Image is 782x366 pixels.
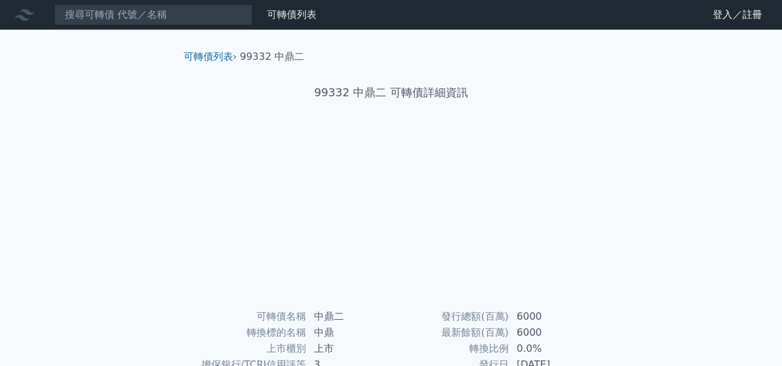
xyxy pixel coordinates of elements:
td: 6000 [509,309,594,325]
td: 中鼎 [307,325,391,341]
a: 登入／註冊 [703,5,772,25]
td: 最新餘額(百萬) [391,325,509,341]
td: 中鼎二 [307,309,391,325]
input: 搜尋可轉債 代號／名稱 [54,4,252,25]
a: 可轉債列表 [267,9,317,20]
a: 可轉債列表 [184,51,233,62]
td: 上市櫃別 [189,341,307,357]
li: 99332 中鼎二 [240,49,304,64]
td: 轉換標的名稱 [189,325,307,341]
td: 轉換比例 [391,341,509,357]
li: › [184,49,237,64]
td: 0.0% [509,341,594,357]
td: 6000 [509,325,594,341]
h1: 99332 中鼎二 可轉債詳細資訊 [174,84,609,101]
td: 發行總額(百萬) [391,309,509,325]
td: 上市 [307,341,391,357]
td: 可轉債名稱 [189,309,307,325]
